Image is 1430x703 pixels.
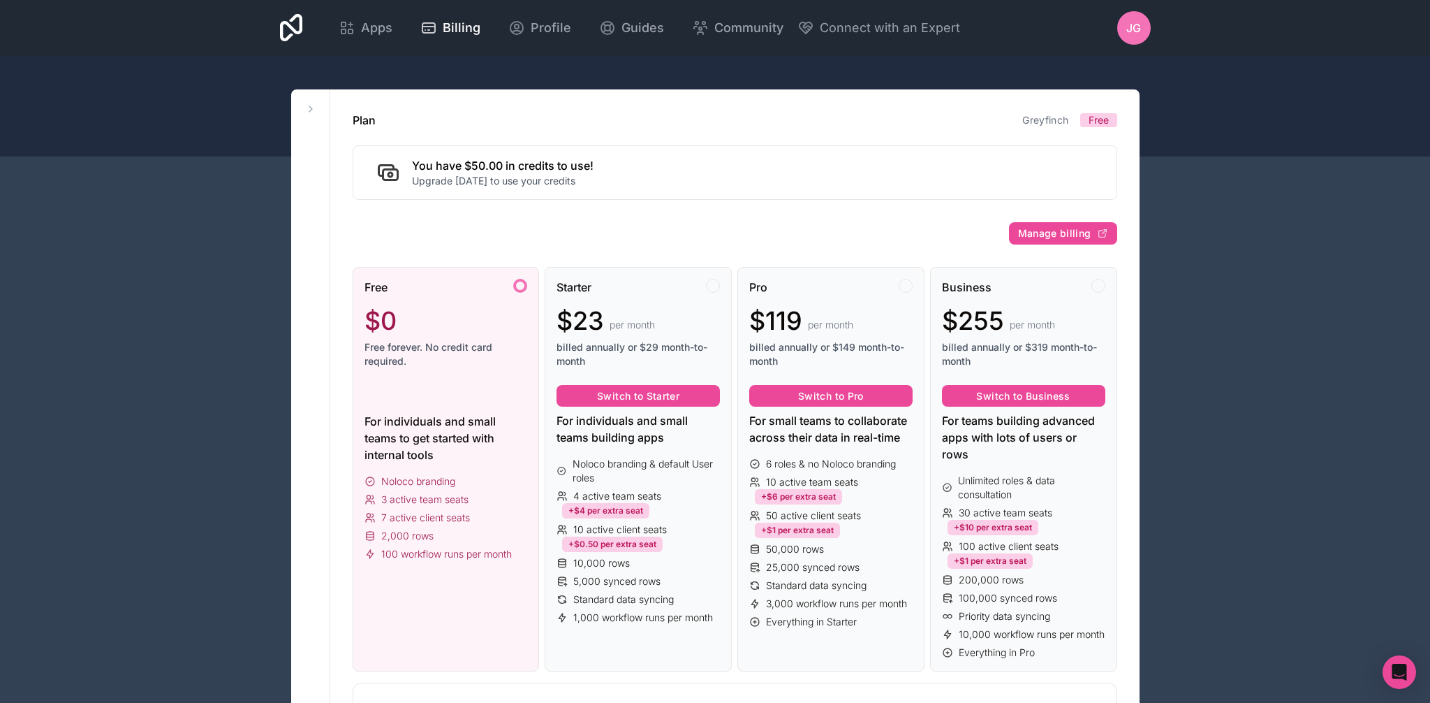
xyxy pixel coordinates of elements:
[497,13,582,43] a: Profile
[556,279,591,296] span: Starter
[942,279,992,296] span: Business
[749,412,913,446] div: For small teams to collaborate across their data in real-time
[808,318,853,332] span: per month
[959,539,1059,553] span: 100 active client seats
[766,542,824,556] span: 50,000 rows
[556,412,720,446] div: For individuals and small teams building apps
[1126,20,1141,36] span: JG
[1010,318,1055,332] span: per month
[562,537,663,552] div: +$0.50 per extra seat
[959,628,1105,642] span: 10,000 workflow runs per month
[948,553,1033,569] div: +$1 per extra seat
[353,112,376,129] h1: Plan
[573,457,720,485] span: Noloco branding & default User roles
[556,340,720,368] span: billed annually or $29 month-to-month
[766,457,896,471] span: 6 roles & no Noloco branding
[412,157,594,174] h2: You have $50.00 in credits to use!
[766,475,858,489] span: 10 active team seats
[573,574,661,588] span: 5,000 synced rows
[959,646,1035,660] span: Everything in Pro
[364,413,528,463] div: For individuals and small teams to get started with internal tools
[381,511,470,525] span: 7 active client seats
[755,489,842,505] div: +$6 per extra seat
[573,523,667,537] span: 10 active client seats
[766,509,861,523] span: 50 active client seats
[364,340,528,368] span: Free forever. No credit card required.
[749,307,802,335] span: $119
[531,18,571,38] span: Profile
[1009,222,1117,245] button: Manage billing
[381,474,455,488] span: Noloco branding
[749,340,913,368] span: billed annually or $149 month-to-month
[361,18,392,38] span: Apps
[327,13,404,43] a: Apps
[959,591,1057,605] span: 100,000 synced rows
[942,340,1105,368] span: billed annually or $319 month-to-month
[443,18,480,38] span: Billing
[755,523,840,538] div: +$1 per extra seat
[381,493,469,507] span: 3 active team seats
[573,593,674,607] span: Standard data syncing
[749,279,767,296] span: Pro
[714,18,783,38] span: Community
[959,609,1050,623] span: Priority data syncing
[1022,114,1068,126] a: Greyfinch
[1089,113,1109,127] span: Free
[573,556,630,570] span: 10,000 rows
[588,13,675,43] a: Guides
[610,318,655,332] span: per month
[621,18,664,38] span: Guides
[766,615,857,629] span: Everything in Starter
[959,506,1052,520] span: 30 active team seats
[948,520,1038,535] div: +$10 per extra seat
[412,174,594,188] p: Upgrade [DATE] to use your credits
[364,279,388,296] span: Free
[766,560,860,574] span: 25,000 synced rows
[942,412,1105,463] div: For teams building advanced apps with lots of users or rows
[958,474,1105,502] span: Unlimited roles & data consultation
[556,307,604,335] span: $23
[942,307,1004,335] span: $255
[766,597,907,611] span: 3,000 workflow runs per month
[681,13,795,43] a: Community
[1383,655,1416,689] div: Open Intercom Messenger
[749,385,913,407] button: Switch to Pro
[364,307,397,335] span: $0
[381,529,434,543] span: 2,000 rows
[766,579,867,593] span: Standard data syncing
[562,503,649,519] div: +$4 per extra seat
[381,547,512,561] span: 100 workflow runs per month
[820,18,960,38] span: Connect with an Expert
[573,489,661,503] span: 4 active team seats
[573,611,713,625] span: 1,000 workflow runs per month
[959,573,1024,587] span: 200,000 rows
[1018,227,1091,240] span: Manage billing
[797,18,960,38] button: Connect with an Expert
[556,385,720,407] button: Switch to Starter
[409,13,492,43] a: Billing
[942,385,1105,407] button: Switch to Business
